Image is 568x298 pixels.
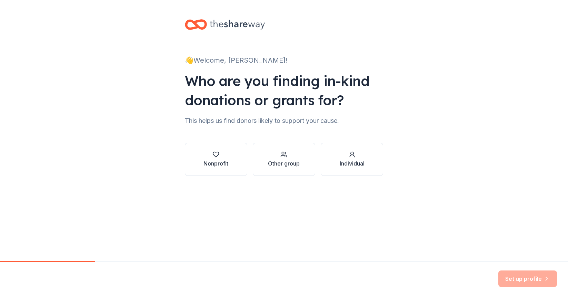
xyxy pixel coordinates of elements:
button: Individual [321,143,383,176]
div: This helps us find donors likely to support your cause. [185,115,383,126]
button: Nonprofit [185,143,247,176]
div: Other group [268,159,300,168]
div: 👋 Welcome, [PERSON_NAME]! [185,55,383,66]
button: Other group [253,143,315,176]
div: Nonprofit [203,159,228,168]
div: Who are you finding in-kind donations or grants for? [185,71,383,110]
div: Individual [340,159,365,168]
